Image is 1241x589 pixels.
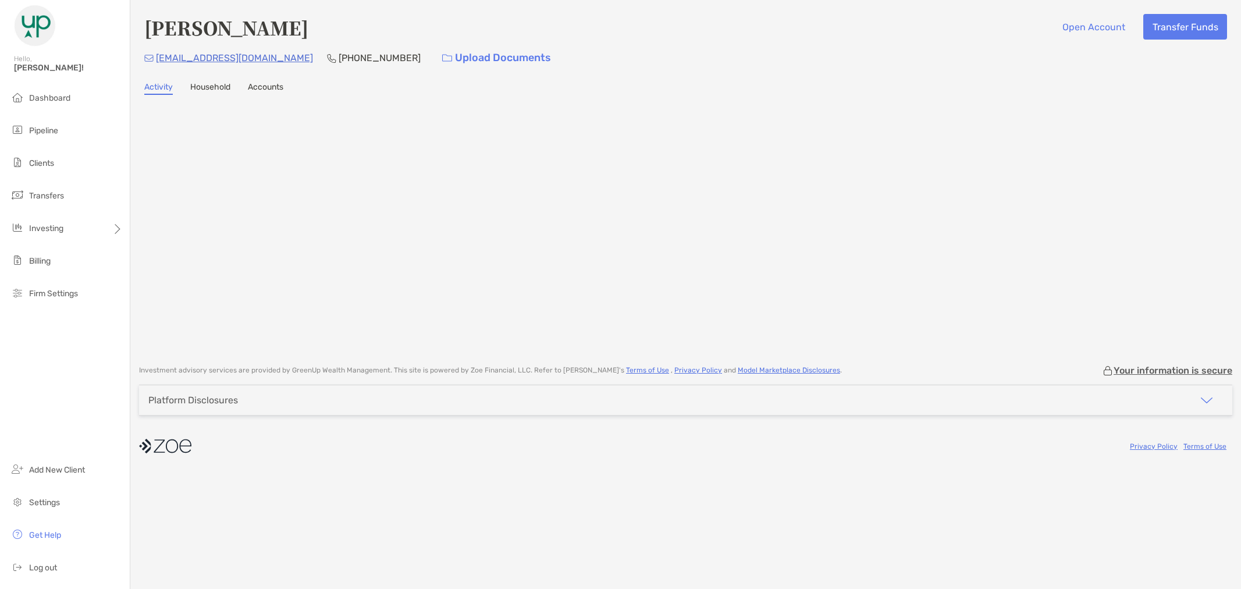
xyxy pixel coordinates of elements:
[327,54,336,63] img: Phone Icon
[442,54,452,62] img: button icon
[29,530,61,540] span: Get Help
[29,191,64,201] span: Transfers
[626,366,669,374] a: Terms of Use
[139,433,191,459] img: company logo
[148,395,238,406] div: Platform Disclosures
[1200,393,1214,407] img: icon arrow
[29,158,54,168] span: Clients
[29,498,60,508] span: Settings
[156,51,313,65] p: [EMAIL_ADDRESS][DOMAIN_NAME]
[1114,365,1232,376] p: Your information is secure
[29,126,58,136] span: Pipeline
[1143,14,1227,40] button: Transfer Funds
[144,14,308,41] h4: [PERSON_NAME]
[29,256,51,266] span: Billing
[29,563,57,573] span: Log out
[10,495,24,509] img: settings icon
[190,82,230,95] a: Household
[248,82,283,95] a: Accounts
[1053,14,1134,40] button: Open Account
[29,93,70,103] span: Dashboard
[10,286,24,300] img: firm-settings icon
[144,82,173,95] a: Activity
[339,51,421,65] p: [PHONE_NUMBER]
[29,223,63,233] span: Investing
[10,155,24,169] img: clients icon
[139,366,842,375] p: Investment advisory services are provided by GreenUp Wealth Management . This site is powered by ...
[435,45,559,70] a: Upload Documents
[10,221,24,235] img: investing icon
[738,366,840,374] a: Model Marketplace Disclosures
[14,5,56,47] img: Zoe Logo
[1183,442,1226,450] a: Terms of Use
[29,465,85,475] span: Add New Client
[10,527,24,541] img: get-help icon
[1130,442,1178,450] a: Privacy Policy
[10,90,24,104] img: dashboard icon
[10,462,24,476] img: add_new_client icon
[144,55,154,62] img: Email Icon
[10,253,24,267] img: billing icon
[10,188,24,202] img: transfers icon
[29,289,78,299] span: Firm Settings
[10,123,24,137] img: pipeline icon
[674,366,722,374] a: Privacy Policy
[14,63,123,73] span: [PERSON_NAME]!
[10,560,24,574] img: logout icon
